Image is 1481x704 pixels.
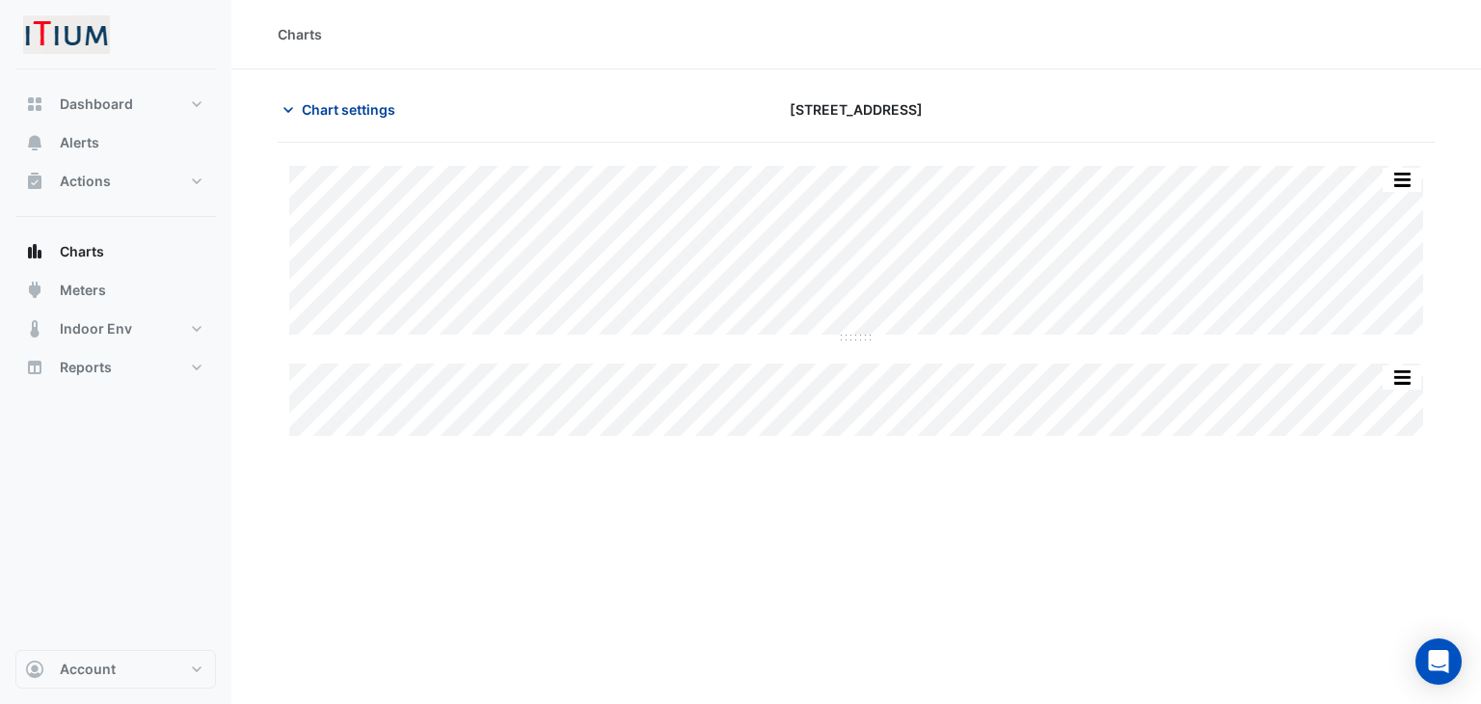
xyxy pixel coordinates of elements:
[60,281,106,300] span: Meters
[23,15,110,54] img: Company Logo
[25,133,44,152] app-icon: Alerts
[15,650,216,689] button: Account
[15,271,216,310] button: Meters
[60,95,133,114] span: Dashboard
[25,319,44,338] app-icon: Indoor Env
[278,24,322,44] div: Charts
[60,319,132,338] span: Indoor Env
[278,93,408,126] button: Chart settings
[25,95,44,114] app-icon: Dashboard
[15,123,216,162] button: Alerts
[1383,168,1421,192] button: More Options
[302,99,395,120] span: Chart settings
[60,133,99,152] span: Alerts
[25,242,44,261] app-icon: Charts
[60,358,112,377] span: Reports
[15,162,216,201] button: Actions
[25,358,44,377] app-icon: Reports
[25,172,44,191] app-icon: Actions
[1415,638,1462,685] div: Open Intercom Messenger
[60,242,104,261] span: Charts
[15,348,216,387] button: Reports
[790,99,923,120] span: [STREET_ADDRESS]
[1383,366,1421,390] button: More Options
[15,85,216,123] button: Dashboard
[15,310,216,348] button: Indoor Env
[60,172,111,191] span: Actions
[60,660,116,679] span: Account
[15,232,216,271] button: Charts
[25,281,44,300] app-icon: Meters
